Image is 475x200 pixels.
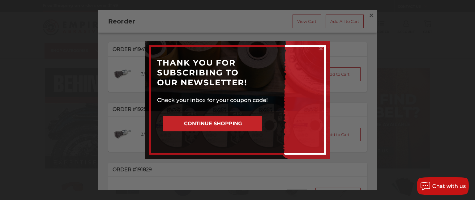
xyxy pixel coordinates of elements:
span: THANK YOU FOR SUBSCRIBING TO OUR NEWSLETTER! [157,58,247,87]
span: Chat with us [432,183,466,189]
span: Check your inbox for your coupon code! [157,97,268,104]
button: CONTINUE SHOPPING [163,116,262,131]
button: Close dialog [318,45,324,52]
button: Chat with us [417,177,469,195]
